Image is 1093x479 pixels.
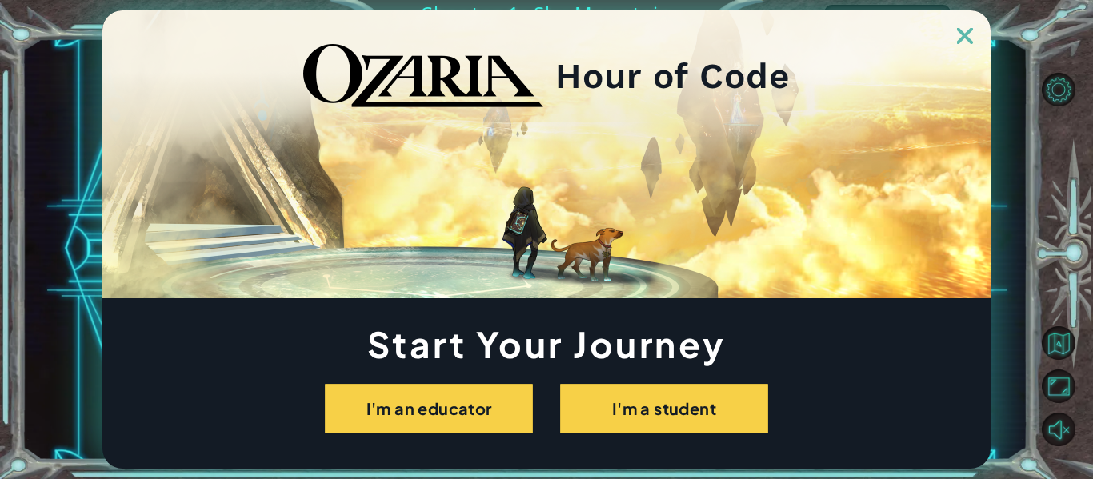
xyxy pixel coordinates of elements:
img: ExitButton_Dusk.png [957,28,973,44]
h1: Start Your Journey [102,328,991,360]
button: I'm an educator [325,384,533,433]
img: blackOzariaWordmark.png [303,44,543,108]
button: I'm a student [560,384,768,433]
h2: Hour of Code [555,61,790,91]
